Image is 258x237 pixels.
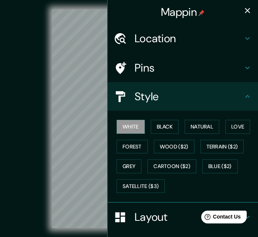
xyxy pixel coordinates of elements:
h4: Style [135,90,243,103]
button: Cartoon ($2) [147,159,196,173]
button: Forest [117,140,148,154]
img: pin-icon.png [199,10,205,16]
iframe: Help widget launcher [191,208,250,229]
div: Location [108,24,258,53]
button: Natural [185,120,219,134]
h4: Location [135,32,243,45]
canvas: Map [52,9,206,228]
button: Satellite ($3) [117,179,165,193]
button: Wood ($2) [154,140,194,154]
button: Love [225,120,250,134]
h4: Layout [135,210,243,224]
button: Grey [117,159,141,173]
button: Blue ($2) [202,159,238,173]
div: Layout [108,203,258,231]
h4: Pins [135,61,243,75]
div: Style [108,82,258,111]
button: White [117,120,145,134]
div: Pins [108,54,258,82]
button: Black [151,120,179,134]
h4: Mappin [161,5,205,19]
button: Terrain ($2) [200,140,244,154]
